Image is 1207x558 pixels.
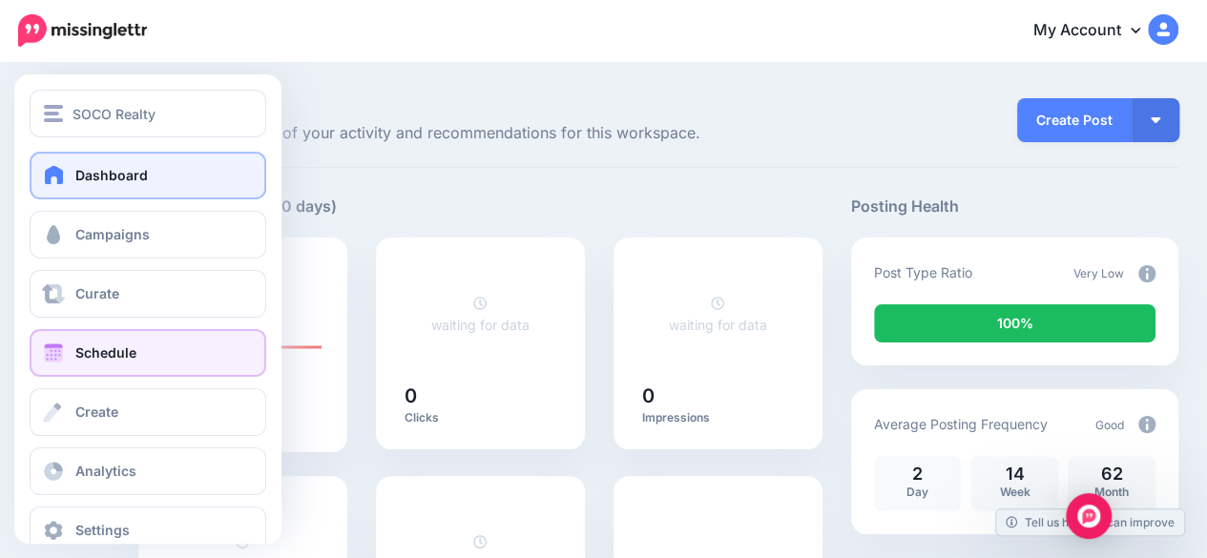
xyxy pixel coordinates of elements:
[874,304,1155,342] div: 100% of your posts in the last 30 days were manually created (i.e. were not from Drip Campaigns o...
[75,403,118,420] span: Create
[996,509,1184,535] a: Tell us how we can improve
[30,152,266,199] a: Dashboard
[1138,265,1155,282] img: info-circle-grey.png
[30,447,266,495] a: Analytics
[669,295,767,333] a: waiting for data
[999,485,1030,499] span: Week
[1151,117,1160,123] img: arrow-down-white.png
[75,226,150,242] span: Campaigns
[75,167,148,183] span: Dashboard
[30,90,266,137] button: SOCO Realty
[1094,485,1129,499] span: Month
[75,285,119,301] span: Curate
[30,270,266,318] a: Curate
[1014,8,1178,54] a: My Account
[73,103,156,125] span: SOCO Realty
[44,105,63,122] img: menu.png
[30,211,266,258] a: Campaigns
[1077,465,1146,483] p: 62
[1017,98,1132,142] a: Create Post
[18,14,147,47] img: Missinglettr
[884,465,952,483] p: 2
[1138,416,1155,433] img: info-circle-grey.png
[431,295,530,333] a: waiting for data
[1066,493,1112,539] div: Open Intercom Messenger
[138,121,822,146] span: Here's an overview of your activity and recommendations for this workspace.
[906,485,928,499] span: Day
[851,195,1178,218] h5: Posting Health
[75,344,136,361] span: Schedule
[980,465,1049,483] p: 14
[1095,418,1124,432] span: Good
[30,329,266,377] a: Schedule
[75,522,130,538] span: Settings
[75,463,136,479] span: Analytics
[1073,266,1124,280] span: Very Low
[642,410,794,425] p: Impressions
[30,506,266,554] a: Settings
[405,386,556,405] h5: 0
[642,386,794,405] h5: 0
[874,413,1048,435] p: Average Posting Frequency
[874,261,972,283] p: Post Type Ratio
[405,410,556,425] p: Clicks
[30,388,266,436] a: Create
